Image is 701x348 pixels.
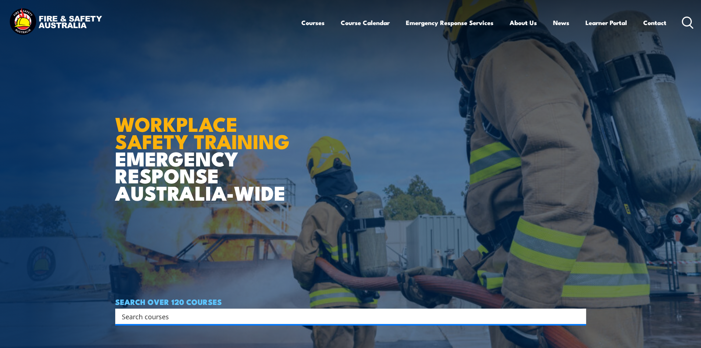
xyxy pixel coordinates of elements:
[643,13,666,32] a: Contact
[301,13,325,32] a: Courses
[115,108,290,156] strong: WORKPLACE SAFETY TRAINING
[123,311,571,321] form: Search form
[585,13,627,32] a: Learner Portal
[115,298,586,306] h4: SEARCH OVER 120 COURSES
[341,13,390,32] a: Course Calendar
[553,13,569,32] a: News
[406,13,493,32] a: Emergency Response Services
[573,311,584,321] button: Search magnifier button
[122,311,570,322] input: Search input
[510,13,537,32] a: About Us
[115,96,295,201] h1: EMERGENCY RESPONSE AUSTRALIA-WIDE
